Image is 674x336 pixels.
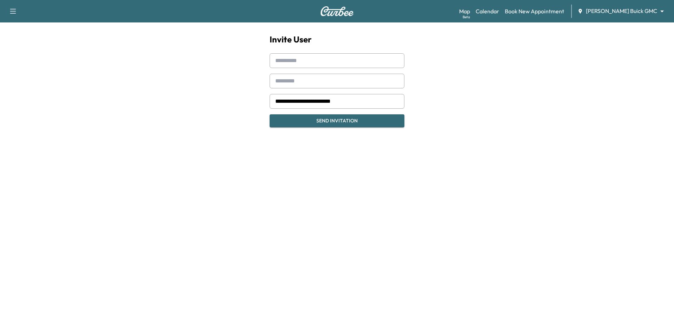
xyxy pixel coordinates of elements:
[320,6,354,16] img: Curbee Logo
[505,7,564,15] a: Book New Appointment
[270,114,404,127] button: Send Invitation
[476,7,499,15] a: Calendar
[459,7,470,15] a: MapBeta
[586,7,657,15] span: [PERSON_NAME] Buick GMC
[270,34,404,45] h1: Invite User
[463,14,470,20] div: Beta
